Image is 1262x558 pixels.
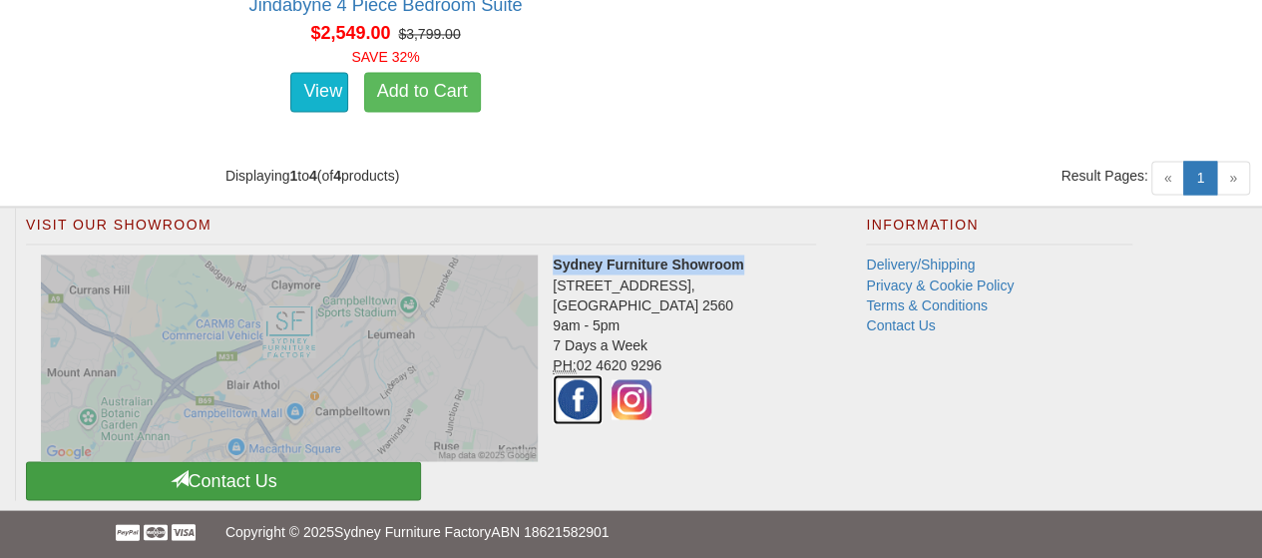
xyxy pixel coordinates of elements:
a: 1 [1183,161,1217,195]
img: Click to activate map [41,255,538,462]
h2: Visit Our Showroom [26,218,816,244]
del: $3,799.00 [398,26,460,42]
a: Privacy & Cookie Policy [866,277,1014,292]
strong: 4 [333,168,341,184]
a: View [290,72,348,112]
font: SAVE 32% [351,49,419,65]
strong: 1 [289,168,297,184]
a: Terms & Conditions [866,296,987,312]
strong: 4 [309,168,317,184]
a: Contact Us [26,461,421,500]
a: Delivery/Shipping [866,257,975,273]
span: Result Pages: [1060,166,1147,186]
span: $2,549.00 [310,23,390,43]
a: Add to Cart [364,72,481,112]
a: Contact Us [866,316,935,332]
p: Copyright © 2025 ABN 18621582901 [225,510,1037,552]
img: Facebook [553,374,603,424]
abbr: Phone [553,356,576,373]
span: « [1151,161,1185,195]
a: Sydney Furniture Factory [334,523,491,539]
div: Displaying to (of products) [210,166,736,186]
span: » [1216,161,1250,195]
img: Instagram [607,374,656,424]
strong: Sydney Furniture Showroom [553,257,743,273]
h2: Information [866,218,1131,244]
